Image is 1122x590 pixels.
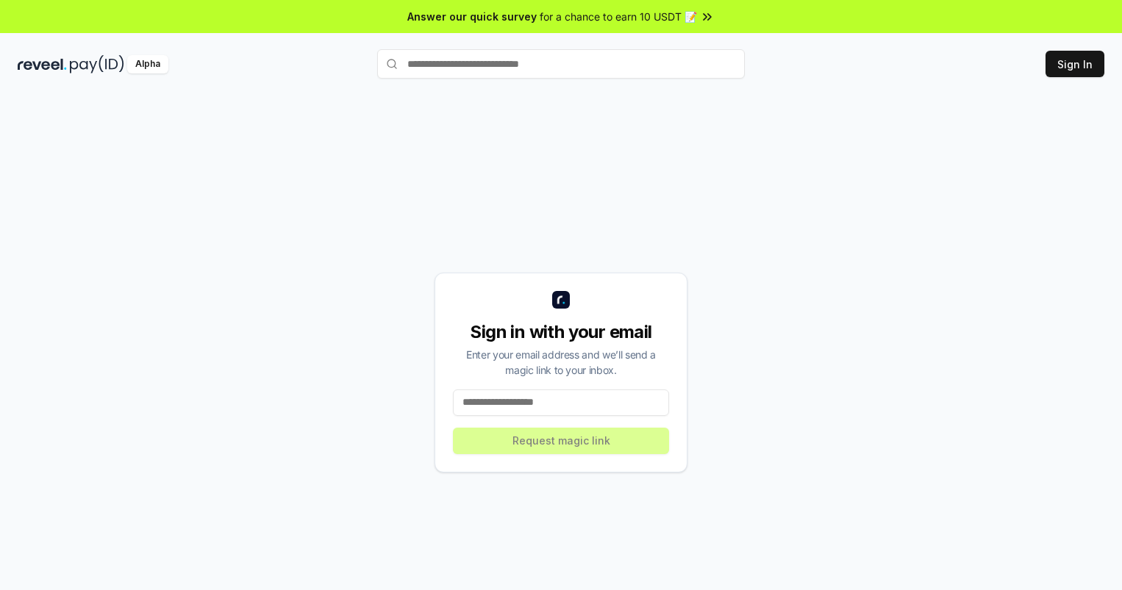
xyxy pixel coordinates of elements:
img: logo_small [552,291,570,309]
span: for a chance to earn 10 USDT 📝 [540,9,697,24]
img: pay_id [70,55,124,73]
div: Alpha [127,55,168,73]
img: reveel_dark [18,55,67,73]
div: Sign in with your email [453,320,669,344]
div: Enter your email address and we’ll send a magic link to your inbox. [453,347,669,378]
button: Sign In [1046,51,1104,77]
span: Answer our quick survey [407,9,537,24]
